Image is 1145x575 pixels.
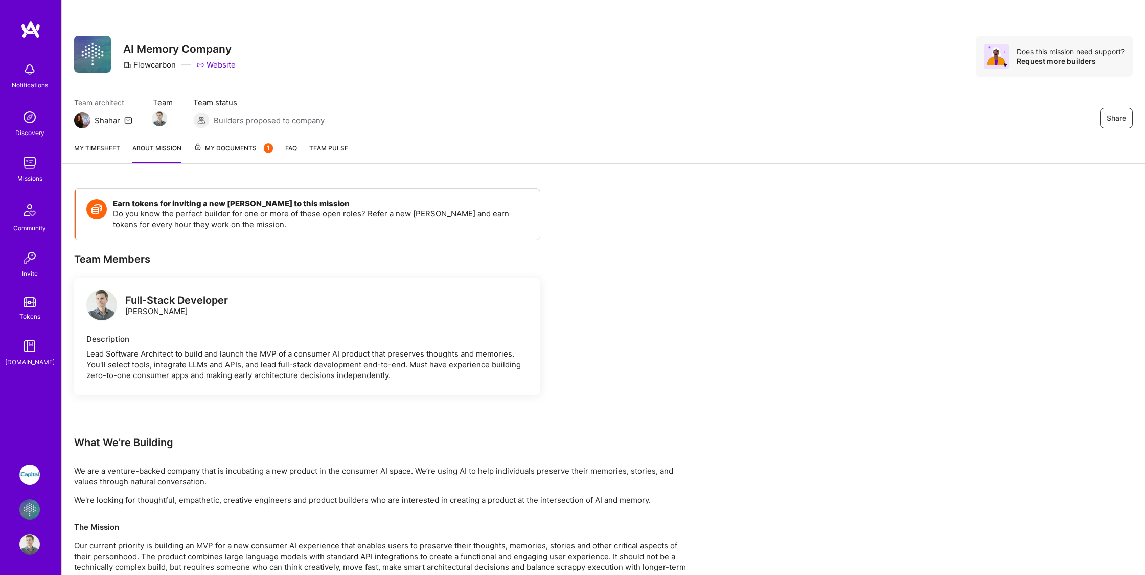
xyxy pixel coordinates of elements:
img: tokens [24,297,36,307]
div: Lead Software Architect to build and launch the MVP of a consumer AI product that preserves thoug... [86,348,528,381]
div: Community [13,223,46,233]
div: [PERSON_NAME] [125,295,228,317]
img: Community [17,198,42,223]
h3: AI Memory Company [123,42,236,55]
span: Team Pulse [309,144,348,152]
img: Team Architect [74,112,90,128]
img: teamwork [19,152,40,173]
div: Shahar [95,115,120,126]
div: Description [86,334,528,344]
a: My timesheet [74,143,120,163]
a: Website [196,59,236,70]
p: Do you know the perfect builder for one or more of these open roles? Refer a new [PERSON_NAME] an... [113,208,530,230]
img: guide book [19,336,40,357]
img: Flowcarbon: AI Memory Company [19,499,40,520]
img: discovery [19,107,40,127]
img: bell [19,59,40,80]
a: My Documents1 [194,143,273,163]
img: User Avatar [19,534,40,555]
span: Team status [193,97,325,108]
div: Request more builders [1017,56,1125,66]
a: Team Member Avatar [153,110,166,127]
img: Company Logo [74,36,111,73]
div: Invite [22,268,38,279]
div: Does this mission need support? [1017,47,1125,56]
i: icon Mail [124,116,132,124]
a: User Avatar [17,534,42,555]
img: Team Member Avatar [152,111,167,126]
p: We're looking for thoughtful, empathetic, creative engineers and product builders who are interes... [74,495,688,505]
div: Tokens [19,311,40,322]
img: Builders proposed to company [193,112,210,128]
span: Builders proposed to company [214,115,325,126]
strong: The Mission [74,522,119,532]
button: Share [1100,108,1133,128]
a: iCapital: Build and maintain RESTful API [17,465,42,485]
a: Flowcarbon: AI Memory Company [17,499,42,520]
div: What We're Building [74,436,688,449]
p: We are a venture-backed company that is incubating a new product in the consumer AI space. We’re ... [74,466,688,487]
div: Discovery [15,127,44,138]
div: Missions [17,173,42,184]
img: logo [86,290,117,320]
span: Team architect [74,97,132,108]
div: 1 [264,143,273,153]
img: Invite [19,248,40,268]
a: About Mission [132,143,181,163]
div: Team Members [74,253,540,266]
i: icon CompanyGray [123,61,131,69]
a: logo [86,290,117,323]
span: Share [1107,113,1126,123]
img: logo [20,20,41,39]
h4: Earn tokens for inviting a new [PERSON_NAME] to this mission [113,199,530,208]
img: Token icon [86,199,107,219]
div: [DOMAIN_NAME] [5,357,55,367]
img: iCapital: Build and maintain RESTful API [19,465,40,485]
a: Team Pulse [309,143,348,163]
span: Team [153,97,173,108]
div: Flowcarbon [123,59,176,70]
img: Avatar [984,44,1009,69]
div: Full-Stack Developer [125,295,228,306]
a: FAQ [285,143,297,163]
div: Notifications [12,80,48,91]
span: My Documents [194,143,273,154]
